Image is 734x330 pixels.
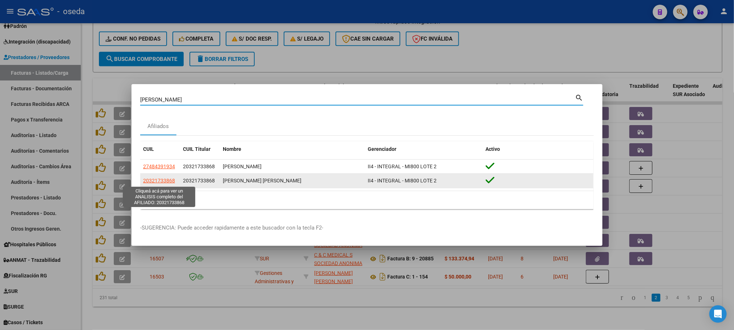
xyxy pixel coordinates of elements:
[223,162,362,171] div: [PERSON_NAME]
[483,141,594,157] datatable-header-cell: Activo
[180,141,220,157] datatable-header-cell: CUIL Titular
[368,146,396,152] span: Gerenciador
[486,146,500,152] span: Activo
[143,178,175,183] span: 20321733868
[368,164,437,169] span: II4 - INTEGRAL - MI800 LOTE 2
[183,146,210,152] span: CUIL Titular
[143,146,154,152] span: CUIL
[143,164,175,169] span: 27484391934
[575,93,583,102] mat-icon: search
[183,164,215,169] span: 20321733868
[223,177,362,185] div: [PERSON_NAME] [PERSON_NAME]
[140,191,594,209] div: 2 total
[223,146,241,152] span: Nombre
[368,178,437,183] span: II4 - INTEGRAL - MI800 LOTE 2
[183,178,215,183] span: 20321733868
[709,305,727,323] div: Open Intercom Messenger
[148,122,169,131] div: Afiliados
[220,141,365,157] datatable-header-cell: Nombre
[365,141,483,157] datatable-header-cell: Gerenciador
[140,141,180,157] datatable-header-cell: CUIL
[140,224,594,232] p: -SUGERENCIA: Puede acceder rapidamente a este buscador con la tecla F2-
